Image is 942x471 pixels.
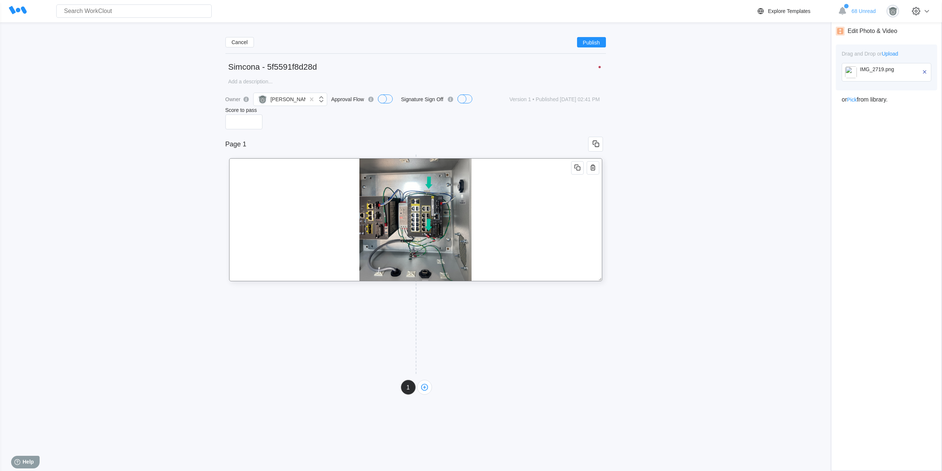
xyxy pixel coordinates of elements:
img: 59dd423e-9015-4bc7-bca6-b9174fefaea8 [845,66,857,78]
span: Upload [882,51,898,57]
input: Enter page title [225,137,588,152]
div: [PERSON_NAME] [257,94,305,105]
span: Publish [583,40,600,44]
img: gorilla.png [257,94,268,105]
span: Cancel [232,40,248,45]
span: Drag and Drop or [842,51,898,57]
button: Signature Sign Off [457,94,472,103]
label: Owner [225,96,241,102]
button: Version 1 • Published [DATE] 02:41 PM [503,94,606,105]
div: 1 [401,384,415,391]
label: Signature Sign Off [397,92,476,107]
div: IMG_2719.png [860,66,921,72]
span: 68 Unread [852,8,876,14]
label: Approval Flow [327,92,397,107]
a: Explore Templates [756,7,834,16]
div: Explore Templates [768,8,811,14]
button: Approval Flow [378,94,393,103]
span: Pick [847,97,856,103]
input: Untitled form [225,60,606,74]
input: Search WorkClout [56,4,212,18]
button: Publish [577,37,606,47]
div: Edit Photo & Video [848,28,897,34]
img: IMG_2719.jpg [359,159,472,281]
img: gorilla.png [886,5,899,17]
button: Cancel [225,37,254,47]
label: Score to pass [225,107,606,115]
div: 1 [401,380,416,395]
span: Version 1 • Published [DATE] 02:41 PM [509,97,600,102]
div: or from library. [842,96,931,103]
